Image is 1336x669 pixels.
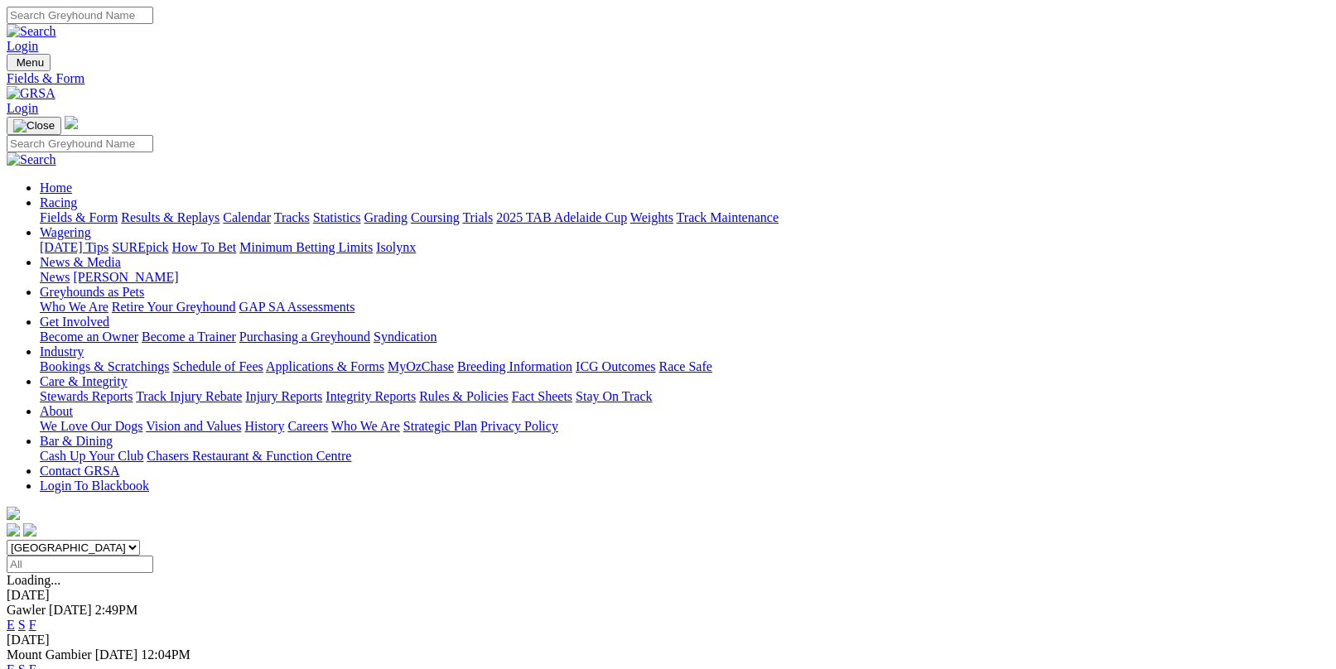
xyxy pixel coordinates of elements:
[112,240,168,254] a: SUREpick
[376,240,416,254] a: Isolynx
[40,270,1329,285] div: News & Media
[245,389,322,403] a: Injury Reports
[331,419,400,433] a: Who We Are
[266,359,384,373] a: Applications & Forms
[141,647,191,662] span: 12:04PM
[7,588,1329,603] div: [DATE]
[40,285,144,299] a: Greyhounds as Pets
[496,210,627,224] a: 2025 TAB Adelaide Cup
[40,180,72,195] a: Home
[49,603,92,617] span: [DATE]
[462,210,493,224] a: Trials
[40,240,109,254] a: [DATE] Tips
[7,54,51,71] button: Toggle navigation
[40,195,77,209] a: Racing
[287,419,328,433] a: Careers
[95,647,138,662] span: [DATE]
[23,523,36,537] img: twitter.svg
[576,389,652,403] a: Stay On Track
[7,152,56,167] img: Search
[95,603,138,617] span: 2:49PM
[40,389,133,403] a: Stewards Reports
[7,507,20,520] img: logo-grsa-white.png
[40,300,109,314] a: Who We Are
[40,300,1329,315] div: Greyhounds as Pets
[480,419,558,433] a: Privacy Policy
[147,449,351,463] a: Chasers Restaurant & Function Centre
[7,633,1329,647] div: [DATE]
[40,419,1329,434] div: About
[40,240,1329,255] div: Wagering
[142,330,236,344] a: Become a Trainer
[172,240,237,254] a: How To Bet
[17,56,44,69] span: Menu
[40,315,109,329] a: Get Involved
[7,573,60,587] span: Loading...
[576,359,655,373] a: ICG Outcomes
[40,330,1329,344] div: Get Involved
[40,464,119,478] a: Contact GRSA
[7,618,15,632] a: E
[40,419,142,433] a: We Love Our Dogs
[658,359,711,373] a: Race Safe
[7,71,1329,86] a: Fields & Form
[7,86,55,101] img: GRSA
[112,300,236,314] a: Retire Your Greyhound
[326,389,416,403] a: Integrity Reports
[40,449,1329,464] div: Bar & Dining
[18,618,26,632] a: S
[13,119,55,132] img: Close
[7,523,20,537] img: facebook.svg
[121,210,219,224] a: Results & Replays
[364,210,408,224] a: Grading
[457,359,572,373] a: Breeding Information
[239,240,373,254] a: Minimum Betting Limits
[7,24,56,39] img: Search
[274,210,310,224] a: Tracks
[403,419,477,433] a: Strategic Plan
[40,359,169,373] a: Bookings & Scratchings
[40,434,113,448] a: Bar & Dining
[136,389,242,403] a: Track Injury Rebate
[388,359,454,373] a: MyOzChase
[7,101,38,115] a: Login
[40,330,138,344] a: Become an Owner
[40,449,143,463] a: Cash Up Your Club
[40,255,121,269] a: News & Media
[7,39,38,53] a: Login
[244,419,284,433] a: History
[40,210,1329,225] div: Racing
[7,117,61,135] button: Toggle navigation
[40,374,128,388] a: Care & Integrity
[40,479,149,493] a: Login To Blackbook
[73,270,178,284] a: [PERSON_NAME]
[239,330,370,344] a: Purchasing a Greyhound
[7,647,92,662] span: Mount Gambier
[40,210,118,224] a: Fields & Form
[419,389,509,403] a: Rules & Policies
[313,210,361,224] a: Statistics
[29,618,36,632] a: F
[7,135,153,152] input: Search
[239,300,355,314] a: GAP SA Assessments
[630,210,673,224] a: Weights
[40,225,91,239] a: Wagering
[40,359,1329,374] div: Industry
[172,359,263,373] a: Schedule of Fees
[40,270,70,284] a: News
[40,344,84,359] a: Industry
[7,7,153,24] input: Search
[7,603,46,617] span: Gawler
[677,210,779,224] a: Track Maintenance
[40,389,1329,404] div: Care & Integrity
[146,419,241,433] a: Vision and Values
[374,330,436,344] a: Syndication
[65,116,78,129] img: logo-grsa-white.png
[411,210,460,224] a: Coursing
[223,210,271,224] a: Calendar
[512,389,572,403] a: Fact Sheets
[7,556,153,573] input: Select date
[40,404,73,418] a: About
